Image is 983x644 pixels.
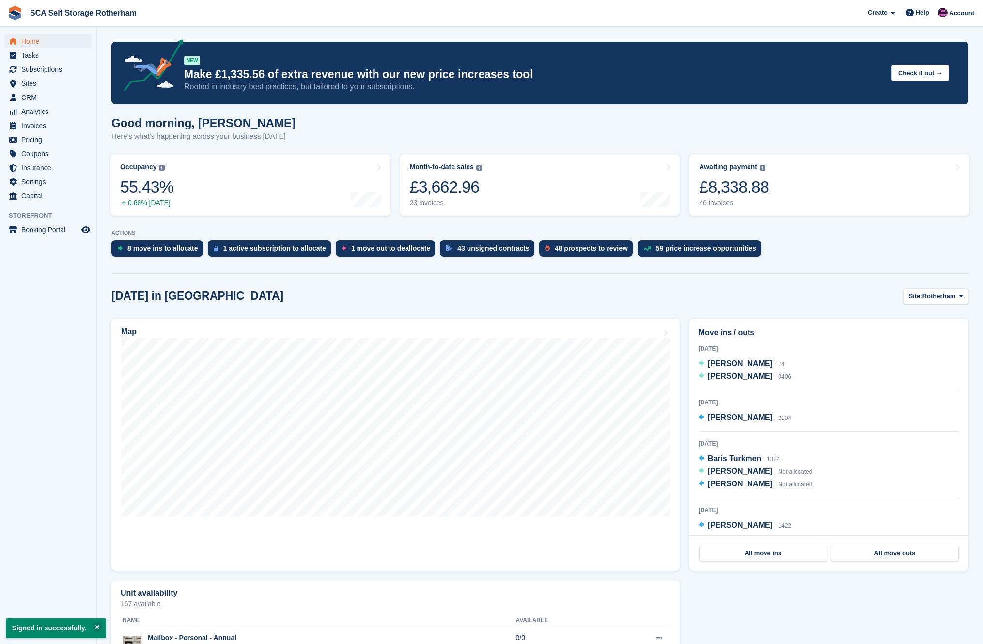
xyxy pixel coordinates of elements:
span: Site: [908,291,922,301]
a: 1 active subscription to allocate [208,240,336,261]
span: [PERSON_NAME] [708,467,773,475]
span: Booking Portal [21,223,79,237]
p: Here's what's happening across your business [DATE] [111,131,296,142]
span: Home [21,34,79,48]
a: menu [5,175,92,189]
p: Make £1,335.56 of extra revenue with our new price increases tool [184,67,884,81]
span: 0406 [778,373,791,380]
a: menu [5,223,92,237]
a: Map [111,319,680,571]
img: move_outs_to_deallocate_icon-f764333ba52eb49d3ac5e1228854f67142a1ed5810a6f6cc68b1a99e826820c5.svg [342,245,346,251]
img: icon-info-grey-7440780725fd019a000dd9b08b2336e03edf1995a4989e88bcd33f0948082b44.svg [760,165,765,171]
h2: [DATE] in [GEOGRAPHIC_DATA] [111,290,283,303]
a: [PERSON_NAME] 2104 [699,412,791,424]
span: Sites [21,77,79,90]
span: Invoices [21,119,79,132]
h1: Good morning, [PERSON_NAME] [111,116,296,129]
img: icon-info-grey-7440780725fd019a000dd9b08b2336e03edf1995a4989e88bcd33f0948082b44.svg [159,165,165,171]
span: [PERSON_NAME] [708,413,773,421]
div: Awaiting payment [699,163,757,171]
span: Not allocated [778,481,812,488]
span: [PERSON_NAME] [708,372,773,380]
div: [DATE] [699,439,959,448]
th: Name [121,613,515,628]
a: All move ins [699,546,827,561]
div: 23 invoices [410,199,482,207]
img: move_ins_to_allocate_icon-fdf77a2bb77ea45bf5b3d319d69a93e2d87916cf1d5bf7949dd705db3b84f3ca.svg [117,245,123,251]
a: menu [5,133,92,146]
span: Capital [21,189,79,203]
div: NEW [184,56,200,65]
span: Create [868,8,887,17]
span: Analytics [21,105,79,118]
div: 55.43% [120,177,173,197]
div: [DATE] [699,398,959,407]
div: Mailbox - Personal - Annual [148,633,236,643]
a: 59 price increase opportunities [638,240,766,261]
a: All move outs [831,546,959,561]
a: menu [5,34,92,48]
span: Account [949,8,974,18]
span: [PERSON_NAME] [708,359,773,368]
div: £8,338.88 [699,177,769,197]
div: [DATE] [699,344,959,353]
h2: Unit availability [121,589,177,597]
div: 1 move out to deallocate [351,244,430,252]
a: menu [5,48,92,62]
p: Signed in successfully. [6,618,106,638]
a: SCA Self Storage Rotherham [26,5,140,21]
a: 48 prospects to review [539,240,638,261]
div: 1 active subscription to allocate [223,244,326,252]
span: CRM [21,91,79,104]
a: menu [5,77,92,90]
a: Occupancy 55.43% 0.68% [DATE] [110,154,390,216]
a: menu [5,147,92,161]
p: Rooted in industry best practices, but tailored to your subscriptions. [184,81,884,92]
a: menu [5,91,92,104]
div: 0.68% [DATE] [120,199,173,207]
div: 48 prospects to review [555,244,628,252]
p: ACTIONS [111,230,968,236]
div: 46 invoices [699,199,769,207]
a: [PERSON_NAME] Not allocated [699,466,812,478]
span: Settings [21,175,79,189]
a: menu [5,105,92,118]
a: menu [5,189,92,203]
a: Awaiting payment £8,338.88 46 invoices [689,154,969,216]
div: £3,662.96 [410,177,482,197]
span: 74 [778,361,784,368]
h2: Move ins / outs [699,327,959,338]
img: price_increase_opportunities-93ffe204e8149a01c8c9dc8f82e8f89637d9d84a8eef4429ea346261dce0b2c0.svg [643,246,651,251]
a: [PERSON_NAME] Not allocated [699,478,812,491]
img: price-adjustments-announcement-icon-8257ccfd72463d97f412b2fc003d46551f7dbcb40ab6d574587a9cd5c0d94... [116,39,184,95]
span: Not allocated [778,468,812,475]
th: Available [515,613,610,628]
button: Site: Rotherham [903,288,968,304]
div: 8 move ins to allocate [127,244,198,252]
span: 1422 [778,522,791,529]
img: Dale Chapman [938,8,948,17]
a: Preview store [80,224,92,236]
a: 8 move ins to allocate [111,240,208,261]
a: menu [5,63,92,76]
span: Coupons [21,147,79,161]
div: 43 unsigned contracts [457,244,530,252]
span: 2104 [778,415,791,421]
div: 59 price increase opportunities [656,244,756,252]
img: stora-icon-8386f47178a22dfd0bd8f6a31ec36ba5ce8667c1dd55bd0f319d3a0aa187defe.svg [8,6,22,20]
a: 43 unsigned contracts [440,240,539,261]
a: menu [5,119,92,132]
span: [PERSON_NAME] [708,521,773,529]
span: 1324 [767,456,780,463]
h2: Map [121,327,137,336]
span: [PERSON_NAME] [708,480,773,488]
button: Check it out → [891,65,949,81]
span: Rotherham [922,291,956,301]
a: menu [5,161,92,175]
img: contract_signature_icon-13c848040528278c33f63329250d36e43548de30e8caae1d1a13099fd9432cc5.svg [446,245,452,251]
a: Month-to-date sales £3,662.96 23 invoices [400,154,680,216]
span: Insurance [21,161,79,175]
img: active_subscription_to_allocate_icon-d502201f5373d7db506a760aba3b589e785aa758c864c3986d89f69b8ff3... [214,245,218,252]
span: Tasks [21,48,79,62]
a: [PERSON_NAME] 74 [699,358,785,370]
